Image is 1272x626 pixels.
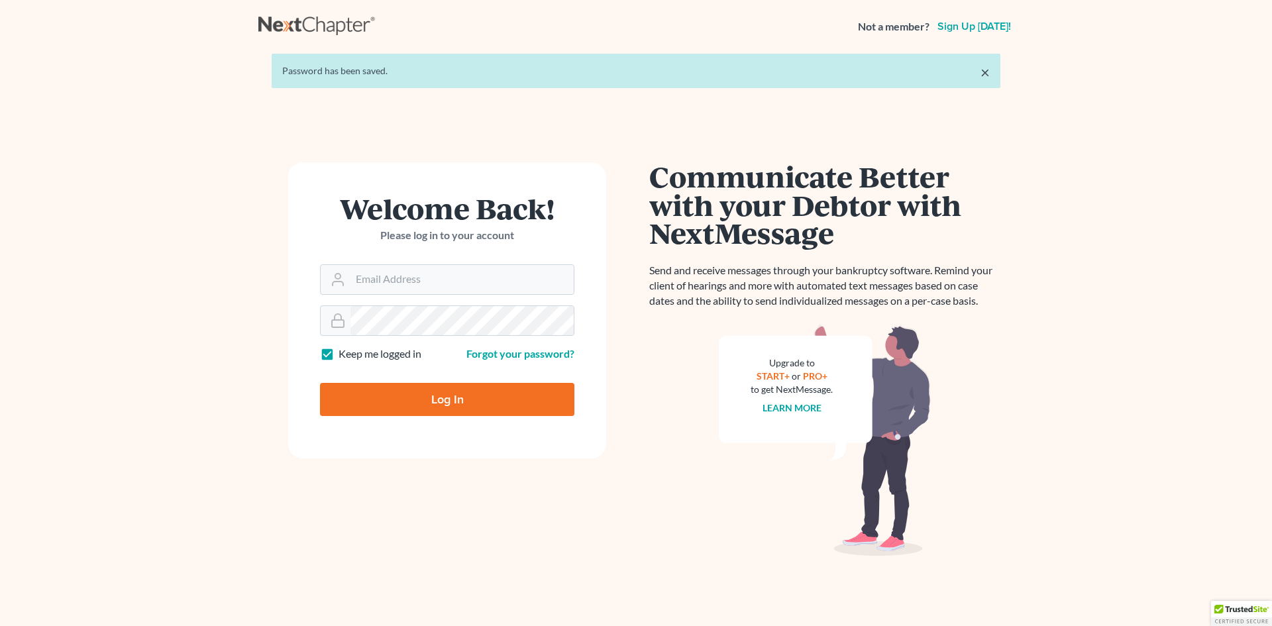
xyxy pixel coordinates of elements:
div: TrustedSite Certified [1211,601,1272,626]
div: to get NextMessage. [751,383,833,396]
a: Forgot your password? [466,347,574,360]
strong: Not a member? [858,19,929,34]
div: Upgrade to [751,356,833,370]
a: × [980,64,990,80]
a: PRO+ [803,370,827,382]
input: Log In [320,383,574,416]
a: Learn more [763,402,821,413]
p: Please log in to your account [320,228,574,243]
div: Password has been saved. [282,64,990,78]
p: Send and receive messages through your bankruptcy software. Remind your client of hearings and mo... [649,263,1000,309]
a: START+ [757,370,790,382]
label: Keep me logged in [339,346,421,362]
h1: Communicate Better with your Debtor with NextMessage [649,162,1000,247]
img: nextmessage_bg-59042aed3d76b12b5cd301f8e5b87938c9018125f34e5fa2b7a6b67550977c72.svg [719,325,931,556]
a: Sign up [DATE]! [935,21,1014,32]
input: Email Address [350,265,574,294]
h1: Welcome Back! [320,194,574,223]
span: or [792,370,801,382]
